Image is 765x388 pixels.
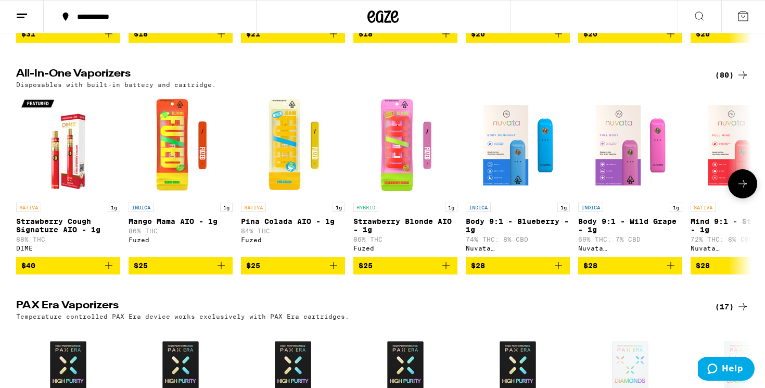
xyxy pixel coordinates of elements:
div: Nuvata ([GEOGRAPHIC_DATA]) [578,245,682,252]
div: Fuzed [241,236,345,243]
img: DIME - Strawberry Cough Signature AIO - 1g [16,93,120,197]
img: Fuzed - Mango Mama AIO - 1g [129,93,233,197]
iframe: Opens a widget where you can find more information [698,357,755,383]
span: $18 [134,30,148,38]
p: 1g [220,203,233,212]
p: 74% THC: 8% CBD [466,236,570,243]
p: 1g [557,203,570,212]
span: $20 [583,30,597,38]
a: Open page for Body 9:1 - Blueberry - 1g from Nuvata (CA) [466,93,570,257]
p: 86% THC [353,236,457,243]
p: 1g [670,203,682,212]
button: Add to bag [241,25,345,43]
p: 69% THC: 7% CBD [578,236,682,243]
p: Temperature controlled PAX Era device works exclusively with PAX Era cartridges. [16,313,349,320]
p: 1g [445,203,457,212]
p: INDICA [578,203,603,212]
button: Add to bag [16,25,120,43]
p: Strawberry Cough Signature AIO - 1g [16,217,120,234]
p: INDICA [466,203,491,212]
p: INDICA [129,203,154,212]
h2: PAX Era Vaporizers [16,301,698,313]
span: $20 [696,30,710,38]
p: Body 9:1 - Blueberry - 1g [466,217,570,234]
button: Add to bag [16,257,120,274]
p: SATIVA [16,203,41,212]
span: $40 [21,261,35,270]
span: $28 [471,261,485,270]
a: Open page for Strawberry Cough Signature AIO - 1g from DIME [16,93,120,257]
p: Mango Mama AIO - 1g [129,217,233,226]
p: HYBRID [353,203,378,212]
img: Fuzed - Strawberry Blonde AIO - 1g [353,93,457,197]
span: $25 [246,261,260,270]
span: $21 [246,30,260,38]
p: Disposables with built-in battery and cartridge. [16,81,216,88]
p: Strawberry Blonde AIO - 1g [353,217,457,234]
a: Open page for Pina Colada AIO - 1g from Fuzed [241,93,345,257]
p: SATIVA [691,203,716,212]
img: Nuvata (CA) - Body 9:1 - Blueberry - 1g [466,93,570,197]
p: 1g [333,203,345,212]
div: Fuzed [129,236,233,243]
button: Add to bag [129,25,233,43]
p: 88% THC [16,236,120,243]
p: Body 9:1 - Wild Grape - 1g [578,217,682,234]
a: Open page for Strawberry Blonde AIO - 1g from Fuzed [353,93,457,257]
span: $25 [359,261,373,270]
p: SATIVA [241,203,266,212]
a: (80) [715,69,749,81]
div: Fuzed [353,245,457,252]
div: Nuvata ([GEOGRAPHIC_DATA]) [466,245,570,252]
button: Add to bag [353,257,457,274]
span: $31 [21,30,35,38]
h2: All-In-One Vaporizers [16,69,698,81]
span: $20 [471,30,485,38]
p: 84% THC [241,228,345,234]
button: Add to bag [578,257,682,274]
div: DIME [16,245,120,252]
span: $18 [359,30,373,38]
a: Open page for Mango Mama AIO - 1g from Fuzed [129,93,233,257]
span: $28 [583,261,597,270]
button: Add to bag [129,257,233,274]
span: $28 [696,261,710,270]
img: Nuvata (CA) - Body 9:1 - Wild Grape - 1g [578,93,682,197]
button: Add to bag [241,257,345,274]
span: $25 [134,261,148,270]
a: (17) [715,301,749,313]
img: Fuzed - Pina Colada AIO - 1g [241,93,345,197]
p: Pina Colada AIO - 1g [241,217,345,226]
button: Add to bag [466,257,570,274]
button: Add to bag [466,25,570,43]
p: 86% THC [129,228,233,234]
p: 1g [108,203,120,212]
a: Open page for Body 9:1 - Wild Grape - 1g from Nuvata (CA) [578,93,682,257]
button: Add to bag [353,25,457,43]
button: Add to bag [578,25,682,43]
